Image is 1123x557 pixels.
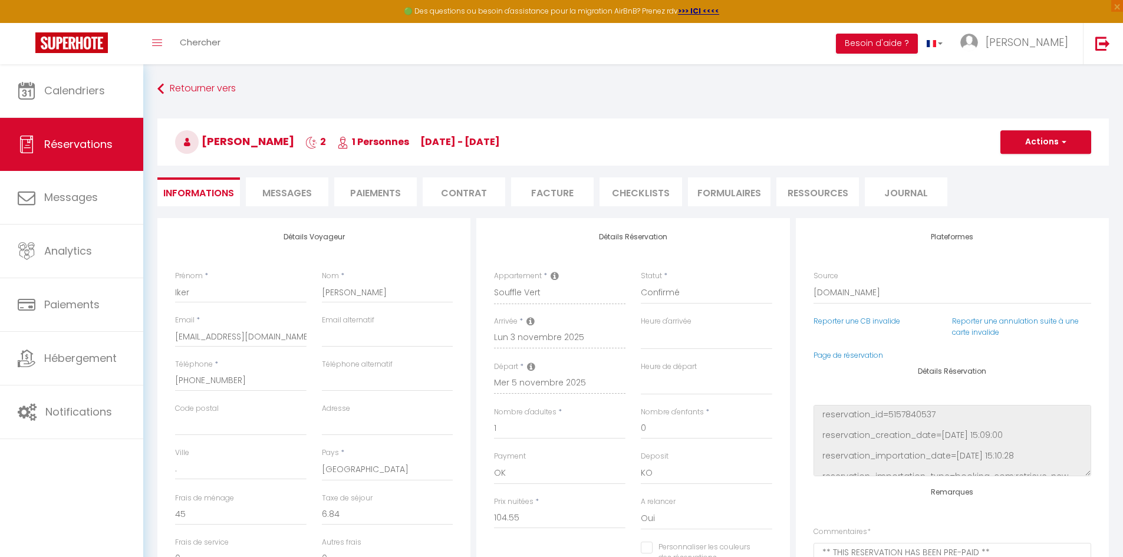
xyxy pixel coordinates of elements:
[171,23,229,64] a: Chercher
[678,6,719,16] a: >>> ICI <<<<
[423,177,505,206] li: Contrat
[157,177,240,206] li: Informations
[641,496,676,507] label: A relancer
[305,135,326,149] span: 2
[814,316,900,326] a: Reporter une CB invalide
[44,137,113,151] span: Réservations
[814,350,883,360] a: Page de réservation
[44,190,98,205] span: Messages
[322,537,361,548] label: Autres frais
[511,177,594,206] li: Facture
[175,315,195,326] label: Email
[322,447,339,459] label: Pays
[641,451,668,462] label: Deposit
[44,243,92,258] span: Analytics
[952,316,1079,337] a: Reporter une annulation suite à une carte invalide
[986,35,1068,50] span: [PERSON_NAME]
[175,537,229,548] label: Frais de service
[157,78,1109,100] a: Retourner vers
[175,359,213,370] label: Téléphone
[322,315,374,326] label: Email alternatif
[814,367,1091,375] h4: Détails Réservation
[494,271,542,282] label: Appartement
[180,36,220,48] span: Chercher
[814,233,1091,241] h4: Plateformes
[494,316,518,327] label: Arrivée
[44,83,105,98] span: Calendriers
[420,135,500,149] span: [DATE] - [DATE]
[175,134,294,149] span: [PERSON_NAME]
[494,361,518,373] label: Départ
[337,135,409,149] span: 1 Personnes
[44,351,117,365] span: Hébergement
[494,496,533,507] label: Prix nuitées
[44,297,100,312] span: Paiements
[814,271,838,282] label: Source
[334,177,417,206] li: Paiements
[960,34,978,51] img: ...
[814,526,871,538] label: Commentaires
[641,407,704,418] label: Nombre d'enfants
[322,493,373,504] label: Taxe de séjour
[494,451,526,462] label: Payment
[175,233,453,241] h4: Détails Voyageur
[35,32,108,53] img: Super Booking
[865,177,947,206] li: Journal
[175,447,189,459] label: Ville
[262,186,312,200] span: Messages
[776,177,859,206] li: Ressources
[641,361,697,373] label: Heure de départ
[1000,130,1091,154] button: Actions
[175,493,234,504] label: Frais de ménage
[641,316,691,327] label: Heure d'arrivée
[45,404,112,419] span: Notifications
[600,177,682,206] li: CHECKLISTS
[814,488,1091,496] h4: Remarques
[494,407,556,418] label: Nombre d'adultes
[175,271,203,282] label: Prénom
[494,233,772,241] h4: Détails Réservation
[641,271,662,282] label: Statut
[175,403,219,414] label: Code postal
[322,403,350,414] label: Adresse
[322,359,393,370] label: Téléphone alternatif
[322,271,339,282] label: Nom
[951,23,1083,64] a: ... [PERSON_NAME]
[1095,36,1110,51] img: logout
[688,177,770,206] li: FORMULAIRES
[836,34,918,54] button: Besoin d'aide ?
